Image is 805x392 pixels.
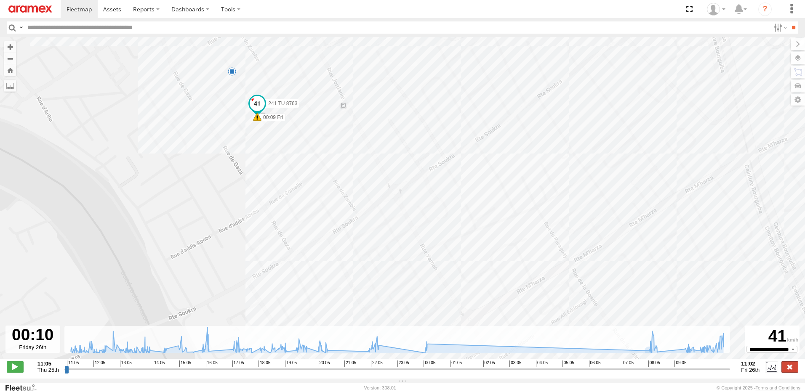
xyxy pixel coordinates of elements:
[562,360,574,367] span: 05:05
[758,3,772,16] i: ?
[450,360,462,367] span: 01:05
[509,360,521,367] span: 03:05
[259,360,270,367] span: 18:05
[344,360,356,367] span: 21:05
[397,360,409,367] span: 23:05
[770,21,789,34] label: Search Filter Options
[18,21,24,34] label: Search Query
[741,367,760,373] span: Fri 26th Sep 2025
[371,360,383,367] span: 22:05
[37,360,59,367] strong: 11:05
[37,367,59,373] span: Thu 25th Sep 2025
[364,385,396,390] div: Version: 308.01
[648,360,660,367] span: 08:05
[67,360,79,367] span: 11:05
[7,361,24,372] label: Play/Stop
[318,360,330,367] span: 20:05
[756,385,800,390] a: Terms and Conditions
[179,360,191,367] span: 15:05
[704,3,728,16] div: Ahmed Khanfir
[536,360,548,367] span: 04:05
[741,360,760,367] strong: 11:02
[93,360,105,367] span: 12:05
[717,385,800,390] div: © Copyright 2025 -
[622,360,634,367] span: 07:05
[791,94,805,106] label: Map Settings
[5,384,43,392] a: Visit our Website
[746,327,798,346] div: 41
[781,361,798,372] label: Close
[4,80,16,92] label: Measure
[285,360,297,367] span: 19:05
[4,64,16,76] button: Zoom Home
[120,360,132,367] span: 13:05
[589,360,601,367] span: 06:05
[228,67,236,76] div: 5
[257,114,285,121] label: 00:09 Fri
[483,360,495,367] span: 02:05
[424,360,435,367] span: 00:05
[4,53,16,64] button: Zoom out
[232,360,244,367] span: 17:05
[8,5,52,13] img: aramex-logo.svg
[206,360,218,367] span: 16:05
[153,360,165,367] span: 14:05
[268,101,297,106] span: 241 TU 8763
[674,360,686,367] span: 09:05
[4,41,16,53] button: Zoom in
